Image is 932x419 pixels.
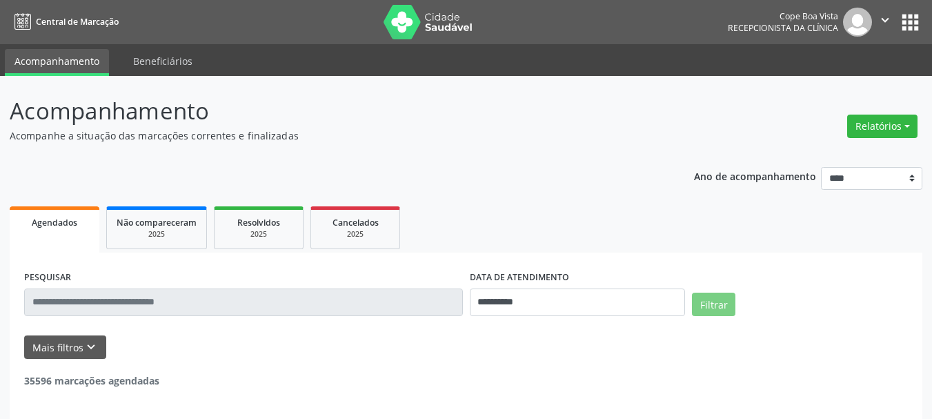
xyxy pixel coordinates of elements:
strong: 35596 marcações agendadas [24,374,159,387]
button: apps [898,10,922,35]
a: Acompanhamento [5,49,109,76]
span: Resolvidos [237,217,280,228]
label: DATA DE ATENDIMENTO [470,267,569,289]
p: Acompanhamento [10,94,648,128]
span: Cancelados [333,217,379,228]
span: Central de Marcação [36,16,119,28]
span: Não compareceram [117,217,197,228]
p: Ano de acompanhamento [694,167,816,184]
span: Agendados [32,217,77,228]
span: Recepcionista da clínica [728,22,838,34]
div: 2025 [117,229,197,240]
img: img [843,8,872,37]
button:  [872,8,898,37]
button: Mais filtroskeyboard_arrow_down [24,335,106,360]
a: Central de Marcação [10,10,119,33]
div: 2025 [224,229,293,240]
label: PESQUISAR [24,267,71,289]
div: 2025 [321,229,390,240]
i: keyboard_arrow_down [83,340,99,355]
i:  [878,12,893,28]
div: Cope Boa Vista [728,10,838,22]
button: Relatórios [847,115,918,138]
a: Beneficiários [123,49,202,73]
p: Acompanhe a situação das marcações correntes e finalizadas [10,128,648,143]
button: Filtrar [692,293,735,316]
